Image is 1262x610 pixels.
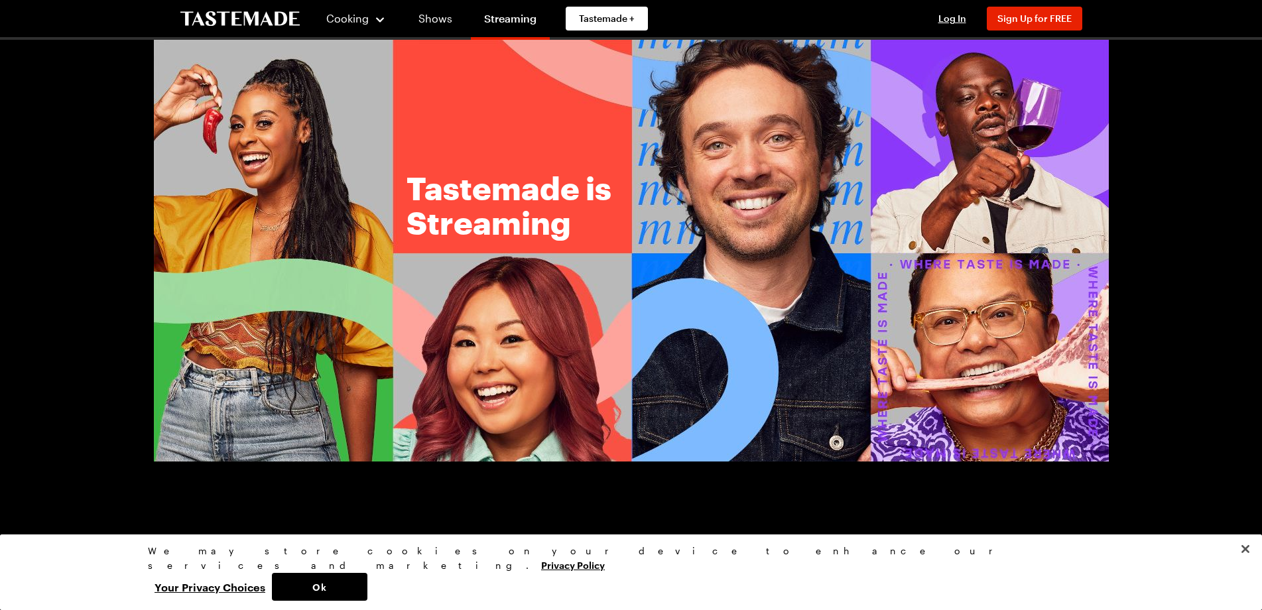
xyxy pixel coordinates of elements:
[997,13,1072,24] span: Sign Up for FREE
[471,3,550,40] a: Streaming
[926,12,979,25] button: Log In
[938,13,966,24] span: Log In
[148,573,272,601] button: Your Privacy Choices
[566,7,648,30] a: Tastemade +
[326,3,387,34] button: Cooking
[148,544,1103,601] div: Privacy
[1231,534,1260,564] button: Close
[579,12,635,25] span: Tastemade +
[272,573,367,601] button: Ok
[148,544,1103,573] div: We may store cookies on your device to enhance our services and marketing.
[541,558,605,571] a: More information about your privacy, opens in a new tab
[326,12,369,25] span: Cooking
[987,7,1082,30] button: Sign Up for FREE
[407,170,619,239] h1: Tastemade is Streaming
[180,11,300,27] a: To Tastemade Home Page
